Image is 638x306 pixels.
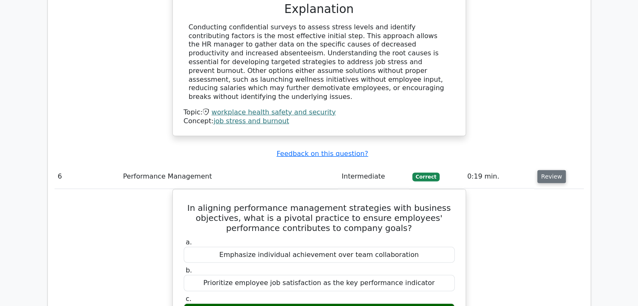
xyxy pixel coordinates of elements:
td: 0:19 min. [464,165,534,189]
h5: In aligning performance management strategies with business objectives, what is a pivotal practic... [183,203,456,233]
button: Review [537,170,566,183]
td: Performance Management [120,165,338,189]
div: Prioritize employee job satisfaction as the key performance indicator [184,275,455,291]
a: job stress and burnout [214,117,289,125]
span: b. [186,266,192,274]
h3: Explanation [189,2,450,16]
td: Intermediate [338,165,409,189]
span: a. [186,238,192,246]
a: Feedback on this question? [276,150,368,158]
div: Concept: [184,117,455,126]
td: 6 [55,165,120,189]
span: c. [186,295,192,303]
span: Correct [412,173,440,181]
a: workplace health safety and security [211,108,336,116]
div: Emphasize individual achievement over team collaboration [184,247,455,263]
div: Topic: [184,108,455,117]
div: Conducting confidential surveys to assess stress levels and identify contributing factors is the ... [189,23,450,101]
